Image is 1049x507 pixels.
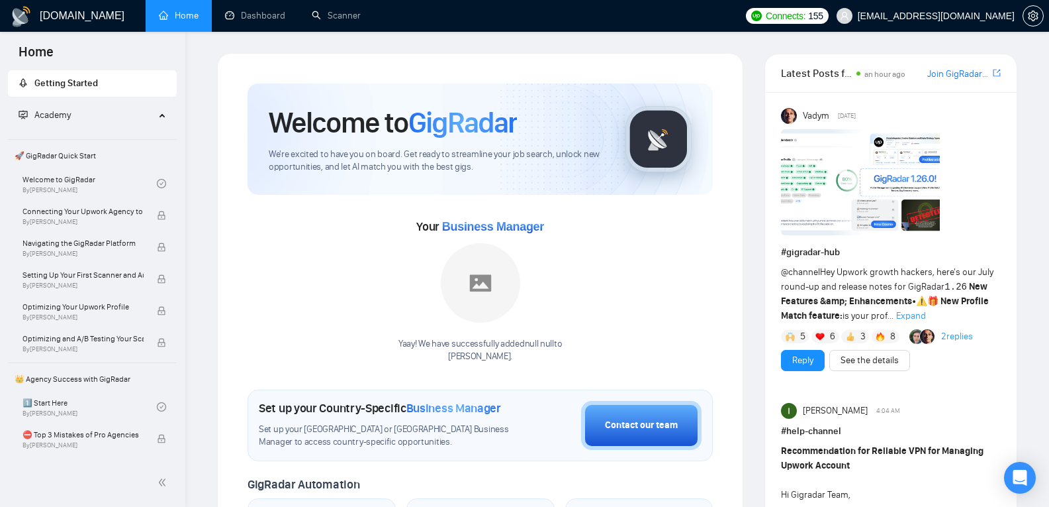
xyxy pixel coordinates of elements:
span: Optimizing Your Upwork Profile [23,300,144,313]
img: Alex B [909,329,924,344]
a: searchScanner [312,10,361,21]
span: lock [157,338,166,347]
p: [PERSON_NAME] . [398,351,562,363]
li: Getting Started [8,70,177,97]
a: 1️⃣ Start HereBy[PERSON_NAME] [23,392,157,422]
a: Reply [792,353,813,368]
span: ⚠️ [916,296,927,307]
span: By [PERSON_NAME] [23,441,144,449]
span: 5 [800,330,805,343]
span: 🚀 GigRadar Quick Start [9,142,175,169]
div: Open Intercom Messenger [1004,462,1036,494]
span: 8 [890,330,895,343]
div: Yaay! We have successfully added null null to [398,338,562,363]
img: gigradar-logo.png [625,106,692,172]
span: 4:04 AM [876,405,900,417]
span: 3 [860,330,866,343]
span: Business Manager [406,401,501,416]
img: F09AC4U7ATU-image.png [781,129,940,235]
span: lock [157,243,166,252]
span: Navigating the GigRadar Platform [23,237,144,250]
span: Academy [34,109,71,121]
span: GigRadar Automation [248,477,359,492]
a: Join GigRadar Slack Community [927,67,990,82]
img: Ivan Dela Rama [781,403,797,419]
span: 👑 Agency Success with GigRadar [9,366,175,392]
span: check-circle [157,402,166,412]
a: setting [1023,11,1044,21]
h1: # gigradar-hub [781,245,1001,260]
img: logo [11,6,32,27]
h1: Set up your Country-Specific [259,401,501,416]
img: Vadym [781,108,797,124]
span: ⛔ Top 3 Mistakes of Pro Agencies [23,428,144,441]
span: an hour ago [864,70,905,79]
h1: # help-channel [781,424,1001,439]
img: upwork-logo.png [751,11,762,21]
span: By [PERSON_NAME] [23,313,144,321]
span: Home [8,42,64,70]
span: Your [416,219,544,234]
span: Setting Up Your First Scanner and Auto-Bidder [23,268,144,282]
span: Academy [19,109,71,121]
span: export [993,68,1001,78]
a: 2replies [941,330,973,343]
span: Hey Upwork growth hackers, here's our July round-up and release notes for GigRadar • is your prof... [781,266,993,321]
span: Connecting Your Upwork Agency to GigRadar [23,205,144,218]
div: Contact our team [605,418,678,433]
img: placeholder.png [441,243,520,323]
button: Reply [781,350,825,371]
span: user [840,11,849,21]
span: By [PERSON_NAME] [23,282,144,290]
span: Expand [896,310,926,321]
h1: Welcome to [269,105,517,141]
span: [DATE] [838,110,856,122]
span: Optimizing and A/B Testing Your Scanner for Better Results [23,332,144,345]
span: Connects: [766,9,805,23]
span: lock [157,306,166,315]
img: 🔥 [876,332,885,341]
span: @channel [781,266,820,278]
span: Getting Started [34,78,98,89]
span: check-circle [157,179,166,188]
button: Contact our team [581,401,702,450]
span: By [PERSON_NAME] [23,218,144,226]
button: setting [1023,5,1044,27]
span: 155 [808,9,823,23]
button: See the details [829,350,910,371]
span: We're excited to have you on board. Get ready to streamline your job search, unlock new opportuni... [269,148,604,174]
span: lock [157,274,166,284]
a: See the details [841,353,899,368]
a: dashboardDashboard [225,10,285,21]
span: GigRadar [408,105,517,141]
img: 👍 [846,332,855,341]
code: 1.26 [944,282,967,292]
span: lock [157,211,166,220]
img: 🙌 [786,332,795,341]
strong: Recommendation for Reliable VPN for Managing Upwork Account [781,445,983,471]
span: [PERSON_NAME] [803,404,868,418]
a: Welcome to GigRadarBy[PERSON_NAME] [23,169,157,198]
span: double-left [158,476,171,489]
span: 🎁 [927,296,938,307]
span: By [PERSON_NAME] [23,345,144,353]
a: homeHome [159,10,199,21]
a: export [993,67,1001,80]
span: lock [157,434,166,443]
span: 6 [830,330,835,343]
span: By [PERSON_NAME] [23,250,144,258]
span: rocket [19,78,28,87]
span: Latest Posts from the GigRadar Community [781,65,852,82]
span: setting [1023,11,1043,21]
span: Vadym [803,109,829,123]
span: Set up your [GEOGRAPHIC_DATA] or [GEOGRAPHIC_DATA] Business Manager to access country-specific op... [259,423,515,449]
span: Business Manager [442,220,544,233]
img: ❤️ [815,332,825,341]
span: fund-projection-screen [19,110,28,119]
